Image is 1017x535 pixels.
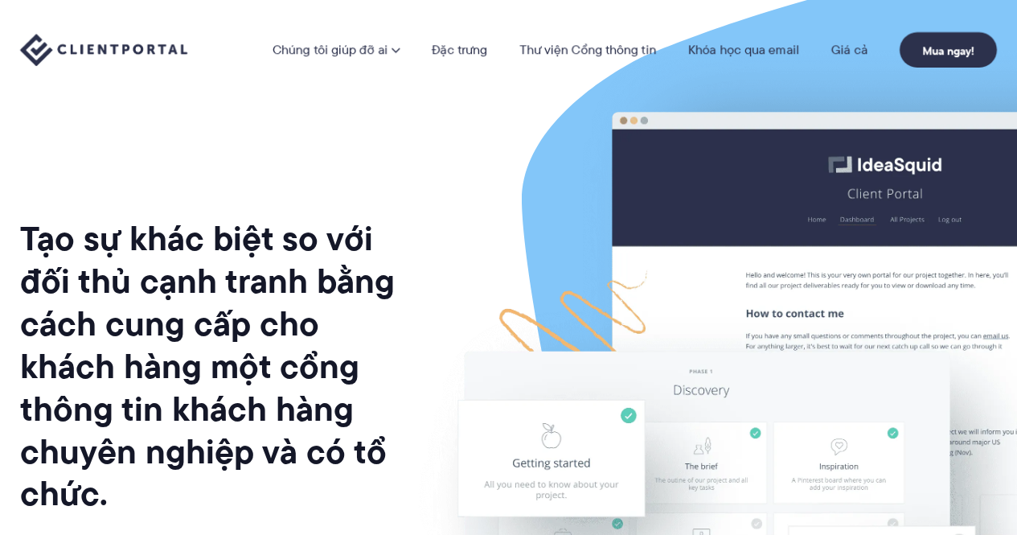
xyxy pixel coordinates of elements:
[900,32,997,68] a: Mua ngay!
[831,43,867,56] a: Giá cả
[273,40,388,59] font: Chúng tôi giúp đỡ ai
[688,40,799,59] font: Khóa học qua email
[688,43,799,56] a: Khóa học qua email
[432,43,487,56] a: Đặc trưng
[432,40,487,59] font: Đặc trưng
[519,43,656,56] a: Thư viện Cổng thông tin
[20,212,395,519] font: Tạo sự khác biệt so với đối thủ cạnh tranh bằng cách cung cấp cho khách hàng một cổng thông tin k...
[831,40,867,59] font: Giá cả
[519,40,656,59] font: Thư viện Cổng thông tin
[922,42,974,60] font: Mua ngay!
[273,43,400,56] a: Chúng tôi giúp đỡ ai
